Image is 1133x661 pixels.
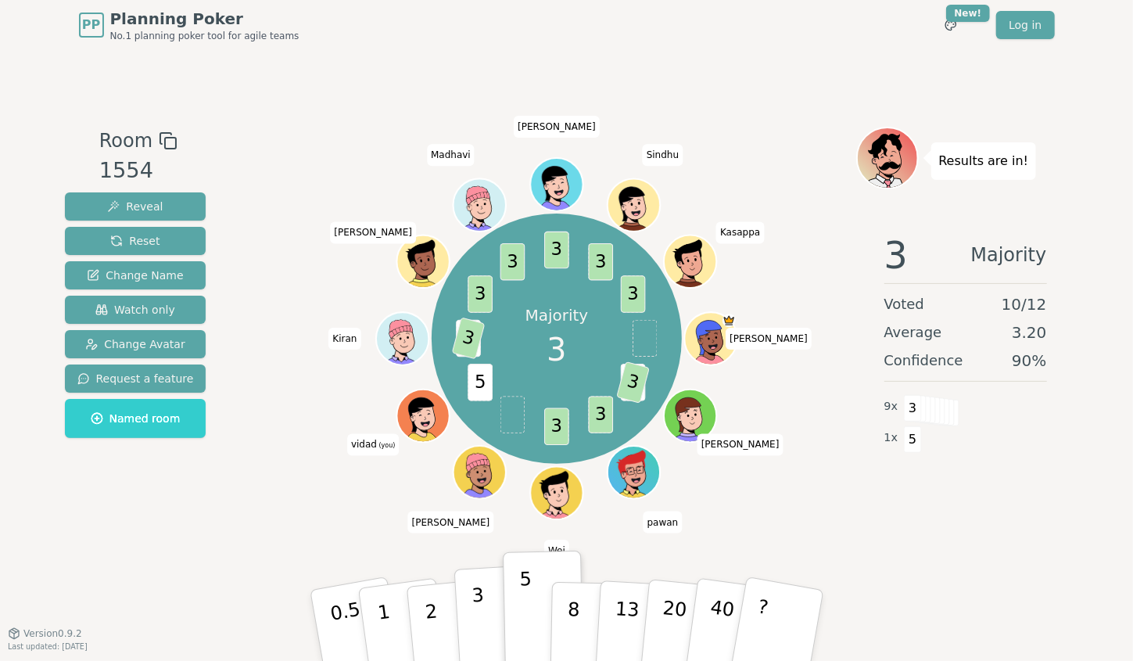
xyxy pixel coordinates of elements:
span: Planning Poker [110,8,299,30]
p: 5 [519,568,532,652]
div: New! [946,5,991,22]
button: Version0.9.2 [8,627,82,640]
span: Nancy is the host [722,314,736,327]
span: Click to change your name [347,433,400,455]
span: 3 [884,236,909,274]
span: 3 [616,361,650,404]
span: Average [884,322,942,343]
span: Majority [971,236,1047,274]
span: Confidence [884,350,963,372]
p: Results are in! [939,150,1029,172]
span: 3 [544,408,569,445]
span: Last updated: [DATE] [8,642,88,651]
button: Request a feature [65,365,206,393]
span: 1 x [884,429,898,447]
span: Click to change your name [726,328,812,350]
span: 5 [468,365,493,401]
button: New! [937,11,965,39]
button: Change Name [65,261,206,289]
button: Reset [65,227,206,255]
span: Change Name [87,268,183,283]
a: PPPlanning PokerNo.1 planning poker tool for agile teams [79,8,299,42]
button: Named room [65,399,206,438]
span: Request a feature [77,371,194,386]
span: Reveal [107,199,163,214]
span: Click to change your name [330,221,416,243]
span: Reset [110,233,160,249]
p: Majority [525,304,589,326]
span: No.1 planning poker tool for agile teams [110,30,299,42]
a: Log in [996,11,1054,39]
span: Click to change your name [427,144,475,166]
span: Click to change your name [716,221,764,243]
button: Change Avatar [65,330,206,358]
span: 3 [904,395,922,422]
span: Click to change your name [644,512,683,533]
span: 3 [544,232,569,268]
span: Change Avatar [85,336,185,352]
span: Version 0.9.2 [23,627,82,640]
span: Click to change your name [544,540,569,562]
button: Watch only [65,296,206,324]
span: Room [99,127,152,155]
span: 3 [452,318,486,360]
span: PP [82,16,100,34]
span: Click to change your name [643,144,683,166]
span: 9 x [884,398,898,415]
span: 10 / 12 [1002,293,1047,315]
span: Click to change your name [514,116,600,138]
button: Click to change your avatar [399,391,448,440]
span: 3.20 [1012,322,1047,343]
span: 3 [468,276,493,313]
span: Voted [884,293,925,315]
span: 5 [904,426,922,453]
span: (you) [377,442,396,449]
span: Named room [91,411,181,426]
span: 3 [621,276,646,313]
button: Reveal [65,192,206,221]
span: Click to change your name [328,328,360,350]
span: 90 % [1012,350,1046,372]
span: 3 [589,243,614,280]
span: Click to change your name [408,512,494,533]
span: Watch only [95,302,175,318]
span: 3 [500,243,525,280]
span: 3 [589,397,614,433]
span: Click to change your name [697,433,783,455]
div: 1554 [99,155,177,187]
span: 3 [547,326,566,373]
